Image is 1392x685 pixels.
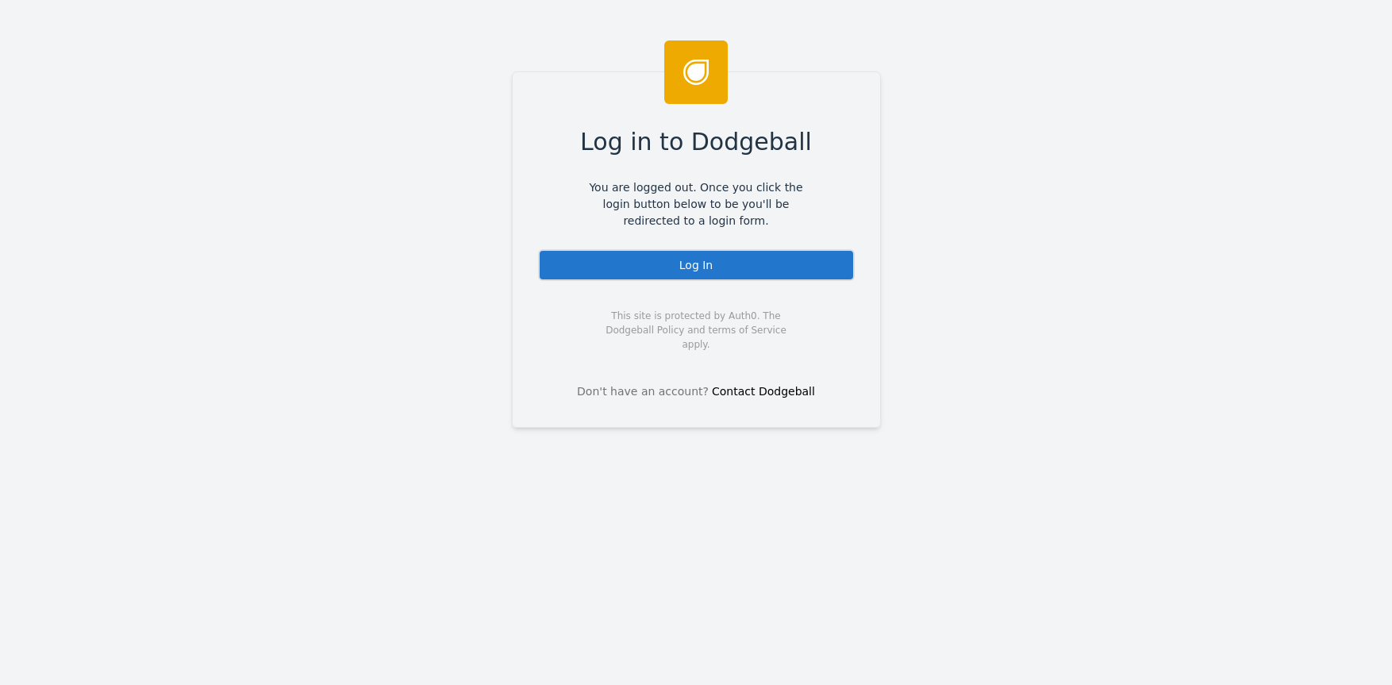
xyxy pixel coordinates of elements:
[592,309,801,352] span: This site is protected by Auth0. The Dodgeball Policy and terms of Service apply.
[578,179,815,229] span: You are logged out. Once you click the login button below to be you'll be redirected to a login f...
[580,124,812,160] span: Log in to Dodgeball
[538,249,855,281] div: Log In
[577,383,709,400] span: Don't have an account?
[712,385,815,398] a: Contact Dodgeball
